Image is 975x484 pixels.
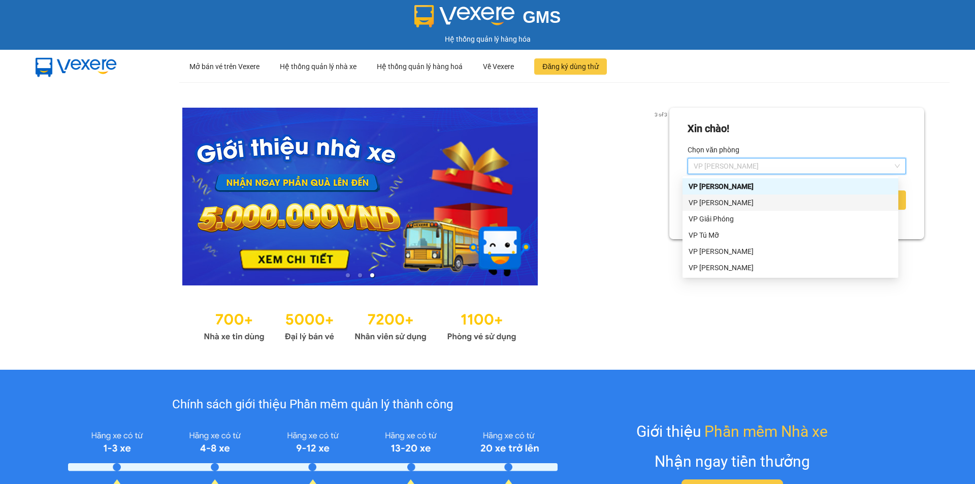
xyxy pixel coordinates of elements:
div: VP Giải Phóng [689,213,892,224]
button: Đăng ký dùng thử [534,58,607,75]
li: slide item 2 [358,273,362,277]
li: slide item 1 [346,273,350,277]
div: VP Tú Mỡ [682,227,898,243]
div: Xin chào! [688,121,729,137]
span: Phần mềm Nhà xe [704,420,828,443]
div: Chính sách giới thiệu Phần mềm quản lý thành công [68,395,557,414]
label: Chọn văn phòng [688,142,739,158]
div: VP [PERSON_NAME] [689,181,892,192]
div: VP [PERSON_NAME] [689,262,892,273]
div: VP LÊ HỒNG PHONG [682,195,898,211]
div: VP Linh Đàm [682,243,898,260]
div: Hệ thống quản lý nhà xe [280,50,356,83]
img: mbUUG5Q.png [25,50,127,83]
img: Statistics.png [204,306,516,344]
li: slide item 3 [370,273,374,277]
span: Đăng ký dùng thử [542,61,599,72]
div: Hệ thống quản lý hàng hóa [3,34,972,45]
div: VP [PERSON_NAME] [689,246,892,257]
span: GMS [523,8,561,26]
div: Mở bán vé trên Vexere [189,50,259,83]
div: Giới thiệu [636,420,828,443]
span: VP QUANG TRUNG [694,158,900,174]
div: VP Tú Mỡ [689,230,892,241]
div: VP DƯƠNG ĐÌNH NGHỆ [682,260,898,276]
p: 3 of 3 [652,108,669,121]
a: GMS [414,15,561,23]
div: VP QUANG TRUNG [682,178,898,195]
div: Về Vexere [483,50,514,83]
img: logo 2 [414,5,515,27]
div: Nhận ngay tiền thưởng [655,449,810,473]
button: next slide / item [655,108,669,285]
div: VP [PERSON_NAME] [689,197,892,208]
div: Hệ thống quản lý hàng hoá [377,50,463,83]
button: previous slide / item [51,108,65,285]
div: VP Giải Phóng [682,211,898,227]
